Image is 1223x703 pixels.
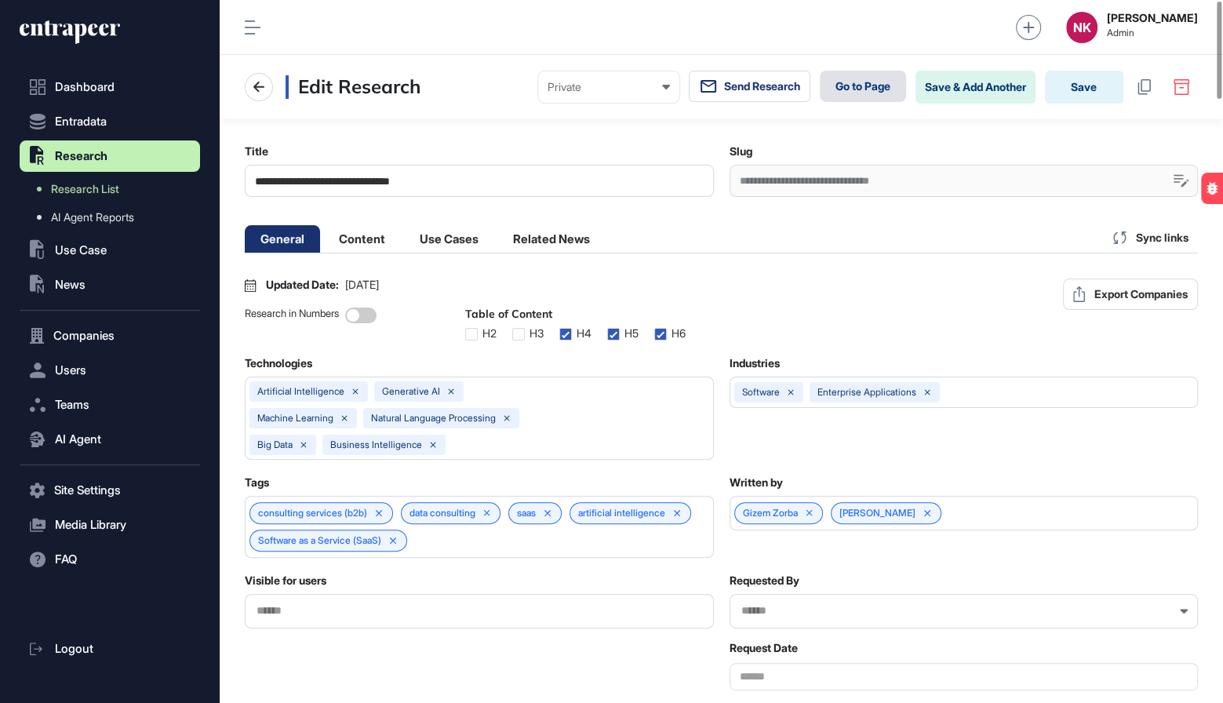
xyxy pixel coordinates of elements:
span: Research List [51,183,119,195]
button: Site Settings [20,475,200,506]
button: softwareenterprise applications [730,377,1199,408]
input: Datepicker input [730,663,1199,690]
div: H2 [482,327,497,340]
span: Users [55,364,86,377]
label: Industries [730,357,780,370]
button: Save [1045,71,1123,104]
a: Go to Page [820,71,906,102]
a: Logout [20,633,200,665]
div: machine learning [257,413,333,424]
button: NK [1066,12,1097,43]
button: Teams [20,389,200,421]
div: Private [548,81,670,93]
div: natural language processing [371,413,496,424]
strong: [PERSON_NAME] [1107,12,1198,24]
button: Use Case [20,235,200,266]
label: Visible for users [245,574,326,587]
span: Logout [55,643,93,655]
label: Request Date [730,642,798,654]
span: consulting services (b2b) [258,508,367,519]
span: Research [55,150,107,162]
li: Use Cases [404,225,494,253]
button: Entradata [20,106,200,137]
div: Table of Content [465,308,686,322]
a: [PERSON_NAME] [839,508,915,519]
label: Slug [730,145,752,158]
span: artificial intelligence [578,508,665,519]
button: Media Library [20,509,200,541]
span: Entradata [55,115,107,128]
div: Research in Numbers [245,308,339,341]
a: AI Agent Reports [27,203,200,231]
div: H3 [530,327,544,340]
span: Admin [1107,27,1198,38]
li: Content [323,225,401,253]
span: Send Research [724,80,800,93]
span: Companies [53,330,115,342]
div: Updated Date: [266,279,379,291]
label: Tags [245,476,269,489]
span: Teams [55,399,89,411]
span: [DATE] [345,279,379,291]
div: software [742,387,780,398]
div: H6 [672,327,686,340]
div: H4 [577,327,591,340]
a: Gizem Zorba [743,508,798,519]
button: Save & Add Another [915,71,1036,104]
button: artificial intelligenceGenerative AImachine learningnatural language processingbig databusiness i... [245,377,714,460]
a: Dashboard [20,71,200,103]
h3: Edit Research [286,75,420,99]
span: Media Library [55,519,126,531]
label: Technologies [245,357,312,370]
label: Written by [730,476,783,489]
span: Dashboard [55,81,115,93]
div: business intelligence [330,439,422,450]
span: Software as a Service (SaaS) [258,535,381,546]
button: Export Companies [1063,279,1198,310]
span: AI Agent Reports [51,211,134,224]
div: enterprise applications [817,387,916,398]
label: Requested By [730,574,799,587]
button: AI Agent [20,424,200,455]
span: Site Settings [54,484,121,497]
span: News [55,279,86,291]
span: Use Case [55,244,107,257]
li: General [245,225,320,253]
li: Related News [497,225,606,253]
div: big data [257,439,293,450]
div: Sync links [1104,222,1198,253]
span: AI Agent [55,433,101,446]
span: data consulting [409,508,475,519]
div: artificial intelligence [257,386,344,397]
button: Research [20,140,200,172]
button: News [20,269,200,301]
span: FAQ [55,553,77,566]
button: Users [20,355,200,386]
div: Generative AI [382,386,440,397]
button: Companies [20,320,200,351]
label: Title [245,145,268,158]
button: Send Research [689,71,810,102]
button: FAQ [20,544,200,575]
span: saas [517,508,536,519]
a: Research List [27,175,200,203]
div: H5 [624,327,639,340]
